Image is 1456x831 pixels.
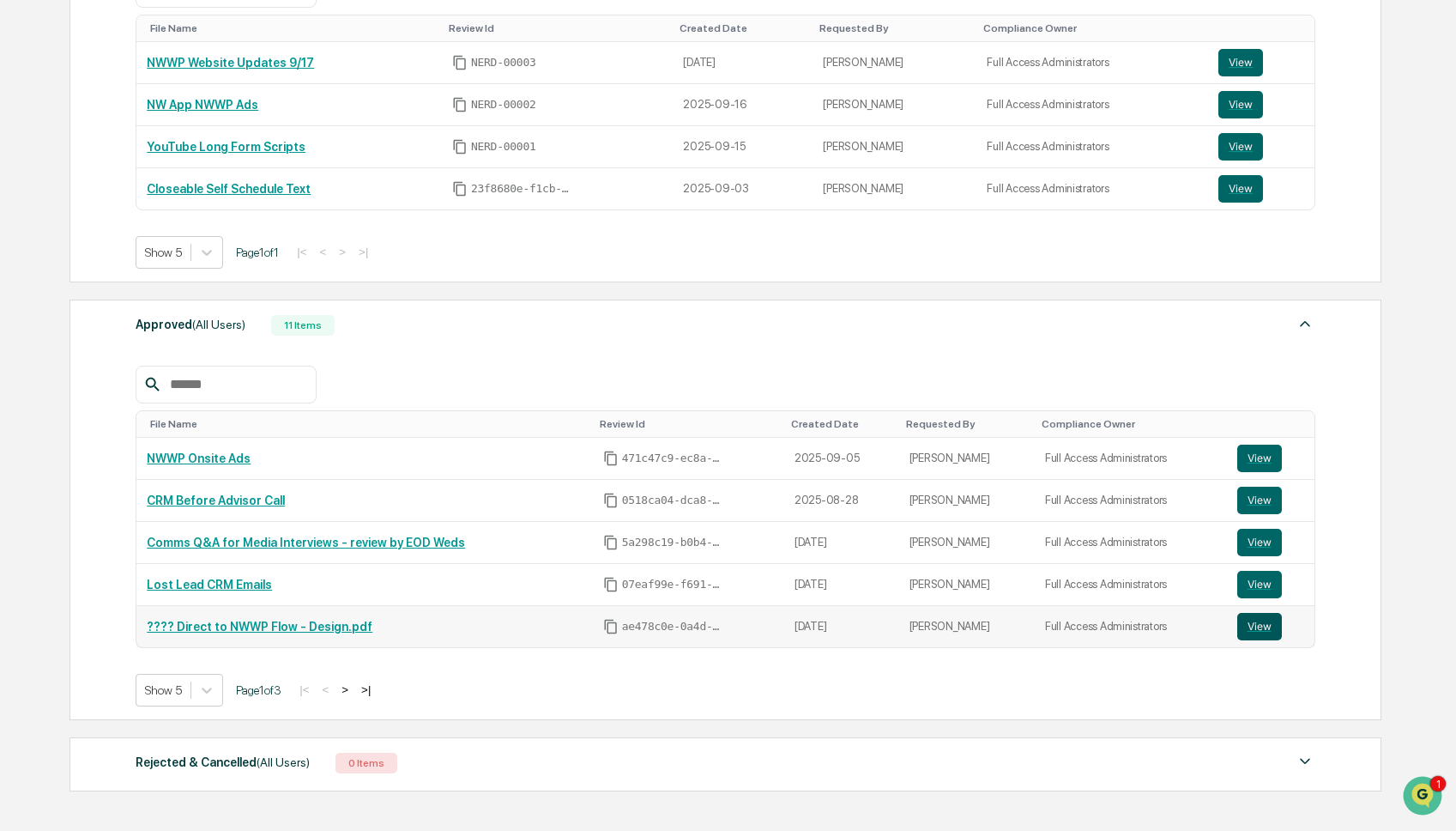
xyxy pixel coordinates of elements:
[471,182,574,196] span: 23f8680e-f1cb-4323-9e93-6f16597ece8b
[813,168,976,209] td: [PERSON_NAME]
[471,56,536,70] span: NERD-00003
[449,22,667,34] div: Toggle SortBy
[899,438,1035,480] td: [PERSON_NAME]
[34,234,48,248] img: 1746055101610-c473b297-6a78-478c-a979-82029cc54cd1
[1218,133,1303,161] a: View
[784,522,899,564] td: [DATE]
[266,187,312,208] button: See all
[136,313,245,336] div: Approved
[603,535,619,550] span: Copy Id
[236,683,281,697] span: Page 1 of 3
[603,493,619,508] span: Copy Id
[813,126,976,168] td: [PERSON_NAME]
[1035,438,1227,480] td: Full Access Administrators
[452,55,468,70] span: Copy Id
[36,131,67,162] img: 8933085812038_c878075ebb4cc5468115_72.jpg
[147,578,272,591] a: Lost Lead CRM Emails
[1035,606,1227,647] td: Full Access Administrators
[1237,529,1304,556] a: View
[1035,564,1227,606] td: Full Access Administrators
[1218,133,1263,161] button: View
[142,234,148,247] span: •
[10,331,115,361] a: 🔎Data Lookup
[1218,91,1263,118] button: View
[784,480,899,522] td: 2025-08-28
[976,168,1208,209] td: Full Access Administrators
[271,315,335,336] div: 11 Items
[899,606,1035,647] td: [PERSON_NAME]
[906,418,1028,430] div: Toggle SortBy
[136,751,310,773] div: Rejected & Cancelled
[336,682,353,697] button: >
[813,42,976,84] td: [PERSON_NAME]
[622,578,725,591] span: 07eaf99e-f691-4635-bec0-b07538373424
[1237,571,1304,598] a: View
[257,755,310,769] span: (All Users)
[147,182,311,196] a: Closeable Self Schedule Text
[1295,313,1315,334] img: caret
[1237,445,1282,472] button: View
[292,136,312,157] button: Start new chat
[17,339,31,353] div: 🔎
[171,379,208,392] span: Pylon
[356,682,376,697] button: >|
[784,438,899,480] td: 2025-09-05
[150,418,585,430] div: Toggle SortBy
[899,522,1035,564] td: [PERSON_NAME]
[1295,751,1315,772] img: caret
[1035,522,1227,564] td: Full Access Administrators
[17,217,45,245] img: Jack Rasmussen
[791,418,892,430] div: Toggle SortBy
[317,682,335,697] button: <
[1042,418,1220,430] div: Toggle SortBy
[147,620,372,634] a: ???? Direct to NWWP Flow - Design.pdf
[622,536,725,549] span: 5a298c19-b0b4-4f14-a898-0c075d43b09e
[784,606,899,647] td: [DATE]
[983,22,1201,34] div: Toggle SortBy
[147,452,251,465] a: NWWP Onsite Ads
[147,536,465,549] a: Comms Q&A for Media Interviews - review by EOD Weds
[150,22,435,34] div: Toggle SortBy
[600,418,777,430] div: Toggle SortBy
[1237,487,1282,514] button: View
[1241,418,1308,430] div: Toggle SortBy
[1218,49,1303,76] a: View
[124,306,138,320] div: 🗄️
[1222,22,1307,34] div: Toggle SortBy
[334,245,351,259] button: >
[603,451,619,466] span: Copy Id
[452,181,468,197] span: Copy Id
[603,577,619,592] span: Copy Id
[315,245,332,259] button: <
[784,564,899,606] td: [DATE]
[1237,487,1304,514] a: View
[152,234,187,247] span: [DATE]
[1218,91,1303,118] a: View
[353,245,373,259] button: >|
[147,56,314,70] a: NWWP Website Updates 9/17
[471,98,536,112] span: NERD-00002
[17,306,31,320] div: 🖐️
[622,452,725,465] span: 471c47c9-ec8a-47f7-8d07-e4c1a0ceb988
[1237,445,1304,472] a: View
[976,84,1208,126] td: Full Access Administrators
[118,298,220,329] a: 🗄️Attestations
[1237,613,1282,640] button: View
[899,564,1035,606] td: [PERSON_NAME]
[192,318,245,331] span: (All Users)
[680,22,806,34] div: Toggle SortBy
[53,234,139,247] span: [PERSON_NAME]
[622,620,725,634] span: ae478c0e-0a4d-4479-b16b-62d7dbbc97dc
[813,84,976,126] td: [PERSON_NAME]
[17,36,312,64] p: How can we help?
[142,305,213,322] span: Attestations
[1035,480,1227,522] td: Full Access Administrators
[673,42,813,84] td: [DATE]
[673,168,813,209] td: 2025-09-03
[1218,49,1263,76] button: View
[77,149,236,162] div: We're available if you need us!
[1237,571,1282,598] button: View
[294,682,314,697] button: |<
